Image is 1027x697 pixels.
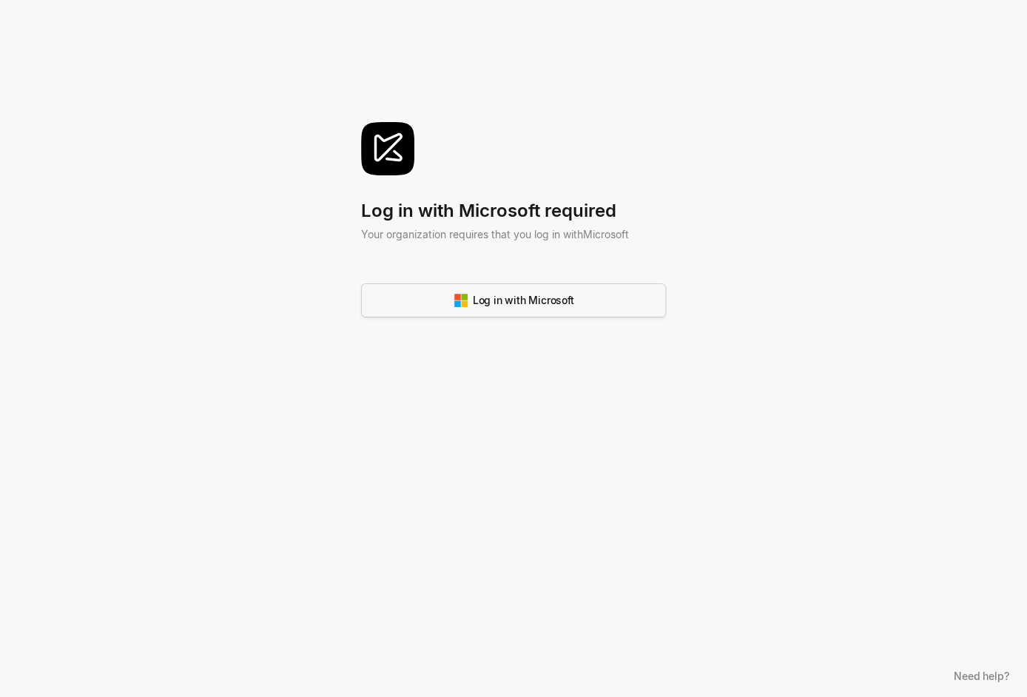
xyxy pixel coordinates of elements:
[454,293,468,308] img: svg%3e
[946,665,1016,686] button: Need help?
[361,283,666,317] button: Log in with Microsoft
[361,226,666,242] div: Your organization requires that you log in with Microsoft
[361,199,666,223] div: Log in with Microsoft required
[361,122,414,175] img: svg%3e
[454,292,574,308] div: Log in with Microsoft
